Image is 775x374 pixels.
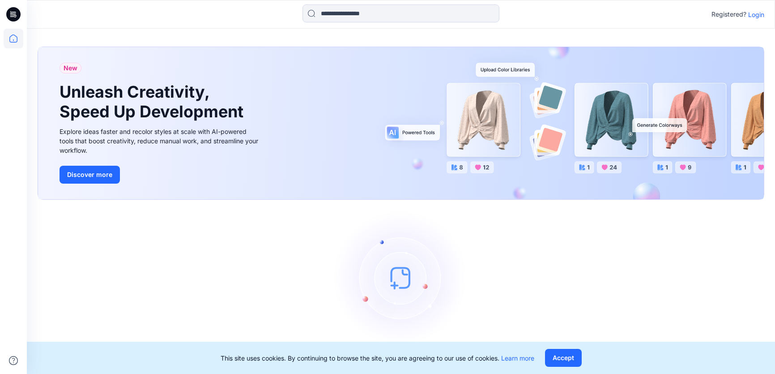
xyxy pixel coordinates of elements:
button: Accept [545,349,582,367]
a: Discover more [60,166,261,184]
img: empty-state-image.svg [334,211,468,345]
a: Learn more [501,354,534,362]
div: Explore ideas faster and recolor styles at scale with AI-powered tools that boost creativity, red... [60,127,261,155]
p: Login [748,10,764,19]
p: This site uses cookies. By continuing to browse the site, you are agreeing to our use of cookies. [221,353,534,363]
span: New [64,63,77,73]
p: Registered? [711,9,746,20]
button: Discover more [60,166,120,184]
h1: Unleash Creativity, Speed Up Development [60,82,247,121]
